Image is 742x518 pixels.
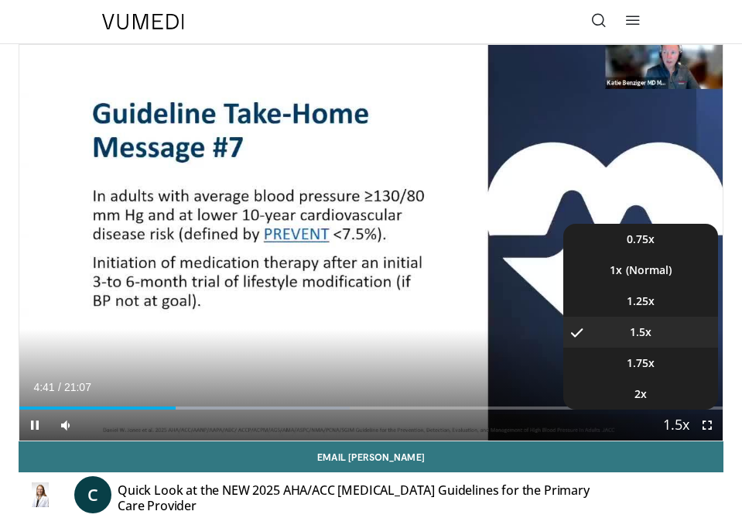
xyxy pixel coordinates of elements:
[58,381,61,393] span: /
[661,410,692,441] button: Playback Rate
[74,476,111,513] a: C
[610,262,622,278] span: 1x
[64,381,91,393] span: 21:07
[634,386,647,402] span: 2x
[627,355,655,371] span: 1.75x
[118,482,619,513] h4: Quick Look at the NEW 2025 AHA/ACC [MEDICAL_DATA] Guidelines for the Primary Care Provider
[627,293,655,309] span: 1.25x
[102,14,184,29] img: VuMedi Logo
[19,482,62,507] img: Dr. Catherine P. Benziger
[19,45,723,441] video-js: Video Player
[630,324,651,340] span: 1.5x
[627,232,655,247] span: 0.75x
[50,410,81,441] button: Mute
[19,441,723,472] a: Email [PERSON_NAME]
[692,410,723,441] button: Fullscreen
[19,410,50,441] button: Pause
[33,381,54,393] span: 4:41
[19,407,723,410] div: Progress Bar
